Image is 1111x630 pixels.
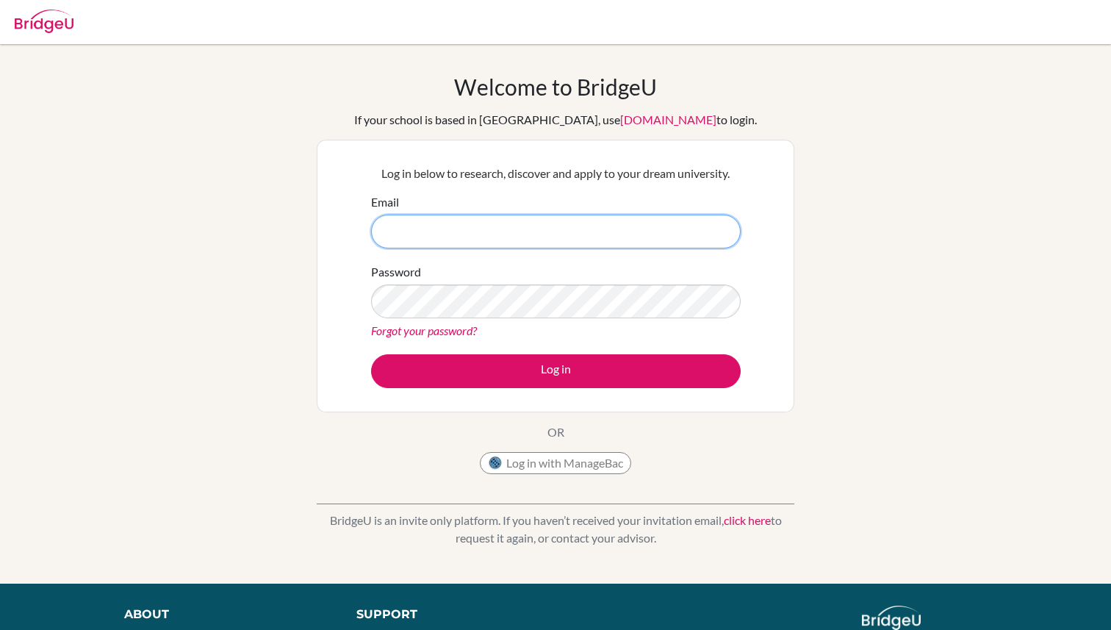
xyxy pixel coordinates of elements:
div: About [124,606,323,623]
p: BridgeU is an invite only platform. If you haven’t received your invitation email, to request it ... [317,512,794,547]
button: Log in [371,354,741,388]
a: click here [724,513,771,527]
label: Email [371,193,399,211]
img: logo_white@2x-f4f0deed5e89b7ecb1c2cc34c3e3d731f90f0f143d5ea2071677605dd97b5244.png [862,606,921,630]
p: Log in below to research, discover and apply to your dream university. [371,165,741,182]
label: Password [371,263,421,281]
h1: Welcome to BridgeU [454,74,657,100]
button: Log in with ManageBac [480,452,631,474]
div: Support [356,606,540,623]
a: Forgot your password? [371,323,477,337]
img: Bridge-U [15,10,73,33]
div: If your school is based in [GEOGRAPHIC_DATA], use to login. [354,111,757,129]
a: [DOMAIN_NAME] [620,112,716,126]
p: OR [547,423,564,441]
